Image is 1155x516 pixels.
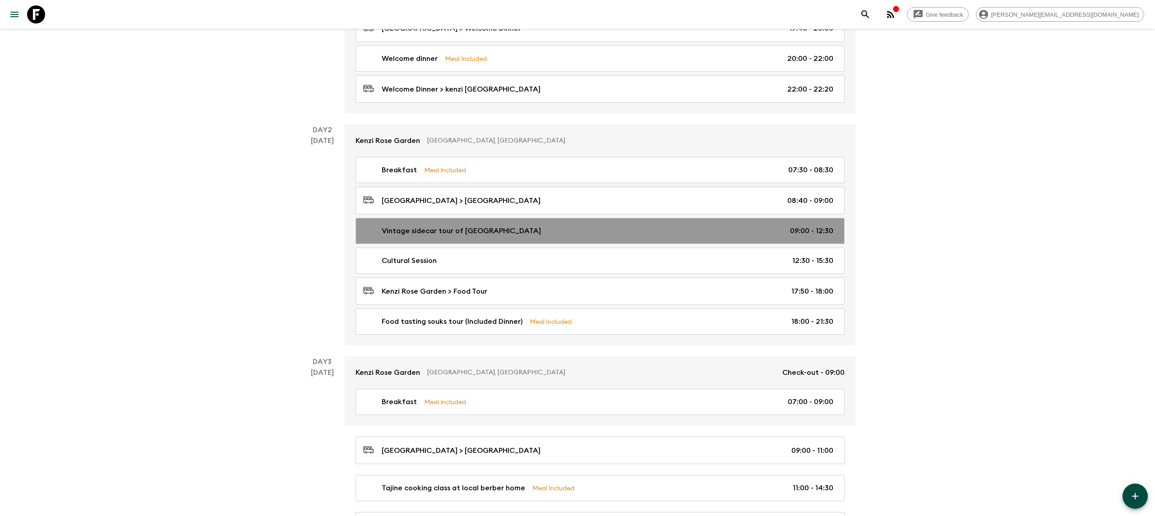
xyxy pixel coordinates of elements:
a: Tajine cooking class at local berber homeMeal Included11:00 - 14:30 [356,475,845,501]
div: [PERSON_NAME][EMAIL_ADDRESS][DOMAIN_NAME] [976,7,1144,22]
p: Day 3 [300,356,345,367]
p: Kenzi Rose Garden [356,367,420,378]
a: BreakfastMeal Included07:30 - 08:30 [356,157,845,183]
p: 09:00 - 12:30 [790,226,833,236]
p: Meal Included [424,397,466,407]
a: Welcome dinnerMeal Included20:00 - 22:00 [356,46,845,72]
span: [PERSON_NAME][EMAIL_ADDRESS][DOMAIN_NAME] [986,11,1144,18]
a: Welcome Dinner > kenzi [GEOGRAPHIC_DATA]22:00 - 22:20 [356,75,845,103]
p: Tajine cooking class at local berber home [382,483,525,493]
a: Cultural Session12:30 - 15:30 [356,248,845,274]
a: Food tasting souks tour (Included Dinner)Meal Included18:00 - 21:30 [356,309,845,335]
div: [DATE] [311,135,334,346]
p: Kenzi Rose Garden [356,135,420,146]
a: [GEOGRAPHIC_DATA] > [GEOGRAPHIC_DATA]09:00 - 11:00 [356,437,845,464]
p: Welcome dinner [382,53,438,64]
a: Give feedback [907,7,969,22]
p: 07:00 - 09:00 [788,396,833,407]
p: 12:30 - 15:30 [792,255,833,266]
p: Vintage sidecar tour of [GEOGRAPHIC_DATA] [382,226,541,236]
p: Breakfast [382,165,417,175]
p: Meal Included [530,317,572,327]
p: Welcome Dinner > kenzi [GEOGRAPHIC_DATA] [382,84,541,95]
p: 08:40 - 09:00 [787,195,833,206]
a: Vintage sidecar tour of [GEOGRAPHIC_DATA]09:00 - 12:30 [356,218,845,244]
p: Day 2 [300,124,345,135]
a: [GEOGRAPHIC_DATA] > [GEOGRAPHIC_DATA]08:40 - 09:00 [356,187,845,214]
p: Breakfast [382,396,417,407]
p: Check-out - 09:00 [782,367,845,378]
p: 11:00 - 14:30 [793,483,833,493]
p: 22:00 - 22:20 [787,84,833,95]
p: [GEOGRAPHIC_DATA], [GEOGRAPHIC_DATA] [427,368,775,377]
p: Meal Included [532,483,574,493]
a: Kenzi Rose Garden > Food Tour17:50 - 18:00 [356,277,845,305]
a: Kenzi Rose Garden[GEOGRAPHIC_DATA], [GEOGRAPHIC_DATA]Check-out - 09:00 [345,356,855,389]
p: 18:00 - 21:30 [791,316,833,327]
p: Kenzi Rose Garden > Food Tour [382,286,487,297]
button: search adventures [856,5,874,23]
p: Meal Included [424,165,466,175]
a: BreakfastMeal Included07:00 - 09:00 [356,389,845,415]
p: Food tasting souks tour (Included Dinner) [382,316,522,327]
p: 09:00 - 11:00 [791,445,833,456]
a: Kenzi Rose Garden[GEOGRAPHIC_DATA], [GEOGRAPHIC_DATA] [345,124,855,157]
p: [GEOGRAPHIC_DATA] > [GEOGRAPHIC_DATA] [382,195,541,206]
p: 07:30 - 08:30 [788,165,833,175]
p: 20:00 - 22:00 [787,53,833,64]
p: [GEOGRAPHIC_DATA], [GEOGRAPHIC_DATA] [427,136,837,145]
p: Cultural Session [382,255,437,266]
button: menu [5,5,23,23]
p: 17:50 - 18:00 [791,286,833,297]
span: Give feedback [921,11,968,18]
p: Meal Included [445,54,487,64]
p: [GEOGRAPHIC_DATA] > [GEOGRAPHIC_DATA] [382,445,541,456]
